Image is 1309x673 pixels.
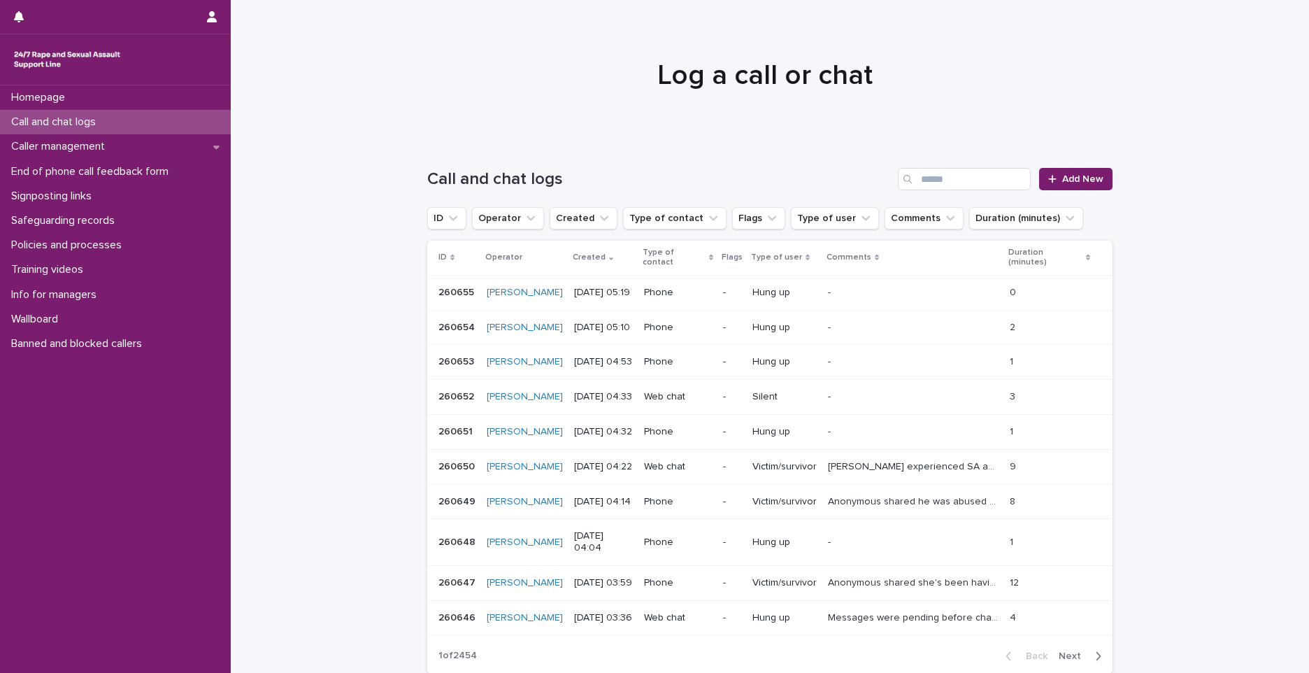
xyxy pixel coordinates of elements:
button: Type of user [791,207,879,229]
p: Phone [644,496,712,508]
tr: 260653260653 [PERSON_NAME] [DATE] 04:53Phone-Hung up-- 11 [427,345,1113,380]
p: - [828,319,834,334]
button: Type of contact [623,207,727,229]
p: Messages were pending before chat disconnected [828,609,1001,624]
p: Hung up [752,426,817,438]
button: Comments [885,207,964,229]
p: [DATE] 05:19 [574,287,633,299]
a: Add New [1039,168,1113,190]
p: Type of user [751,250,802,265]
h1: Log a call or chat [422,59,1108,92]
p: Megan experienced SA and she is struggling with nightmares. Chat ended abruptly [828,458,1001,473]
p: 260655 [438,284,477,299]
a: [PERSON_NAME] [487,496,563,508]
p: - [723,322,741,334]
p: [DATE] 04:04 [574,530,633,554]
p: Type of contact [643,245,706,271]
p: [DATE] 04:14 [574,496,633,508]
p: 260654 [438,319,478,334]
p: [DATE] 03:59 [574,577,633,589]
p: Web chat [644,461,712,473]
p: Duration (minutes) [1008,245,1082,271]
p: 260651 [438,423,475,438]
p: ID [438,250,447,265]
p: Hung up [752,287,817,299]
p: Victim/survivor [752,461,817,473]
p: 4 [1010,609,1019,624]
p: Anonymous shared she's been having lots of nightmares. Gave emotional support and explored ground... [828,574,1001,589]
p: Info for managers [6,288,108,302]
p: 260649 [438,493,478,508]
p: - [828,353,834,368]
p: 260646 [438,609,478,624]
p: Web chat [644,391,712,403]
a: [PERSON_NAME] [487,356,563,368]
p: 260653 [438,353,477,368]
p: - [723,496,741,508]
p: 9 [1010,458,1019,473]
span: Next [1059,651,1089,661]
p: - [723,426,741,438]
a: [PERSON_NAME] [487,612,563,624]
tr: 260647260647 [PERSON_NAME] [DATE] 03:59Phone-Victim/survivorAnonymous shared she's been having lo... [427,565,1113,600]
tr: 260646260646 [PERSON_NAME] [DATE] 03:36Web chat-Hung upMessages were pending before chat disconne... [427,600,1113,635]
tr: 260649260649 [PERSON_NAME] [DATE] 04:14Phone-Victim/survivorAnonymous shared he was abused as a c... [427,484,1113,519]
p: 8 [1010,493,1018,508]
p: 1 [1010,534,1016,548]
a: [PERSON_NAME] [487,537,563,548]
p: [DATE] 04:32 [574,426,633,438]
p: Hung up [752,322,817,334]
p: Operator [485,250,522,265]
p: Phone [644,537,712,548]
p: Phone [644,426,712,438]
input: Search [898,168,1031,190]
p: Phone [644,322,712,334]
p: Hung up [752,537,817,548]
p: Flags [722,250,743,265]
p: 260647 [438,574,478,589]
p: Signposting links [6,190,103,203]
p: 2 [1010,319,1018,334]
p: - [828,534,834,548]
button: Next [1053,650,1113,663]
p: [DATE] 04:53 [574,356,633,368]
img: rhQMoQhaT3yELyF149Cw [11,45,123,73]
p: End of phone call feedback form [6,165,180,178]
p: - [723,461,741,473]
p: Anonymous shared he was abused as a child and gets memories from what happened. Gave emotional su... [828,493,1001,508]
tr: 260654260654 [PERSON_NAME] [DATE] 05:10Phone-Hung up-- 22 [427,310,1113,345]
a: [PERSON_NAME] [487,577,563,589]
p: - [723,612,741,624]
p: - [723,391,741,403]
p: - [828,388,834,403]
p: 1 of 2454 [427,639,488,673]
p: Call and chat logs [6,115,107,129]
p: Victim/survivor [752,496,817,508]
p: Caller management [6,140,116,153]
tr: 260652260652 [PERSON_NAME] [DATE] 04:33Web chat-Silent-- 33 [427,380,1113,415]
p: 260650 [438,458,478,473]
tr: 260651260651 [PERSON_NAME] [DATE] 04:32Phone-Hung up-- 11 [427,414,1113,449]
tr: 260650260650 [PERSON_NAME] [DATE] 04:22Web chat-Victim/survivor[PERSON_NAME] experienced SA and s... [427,449,1113,484]
p: [DATE] 03:36 [574,612,633,624]
p: 12 [1010,574,1022,589]
p: Comments [827,250,871,265]
p: - [723,577,741,589]
a: [PERSON_NAME] [487,461,563,473]
p: - [828,423,834,438]
p: Safeguarding records [6,214,126,227]
span: Back [1017,651,1047,661]
a: [PERSON_NAME] [487,391,563,403]
p: Wallboard [6,313,69,326]
button: Duration (minutes) [969,207,1083,229]
a: [PERSON_NAME] [487,287,563,299]
p: Phone [644,577,712,589]
p: Policies and processes [6,239,133,252]
p: Silent [752,391,817,403]
span: Add New [1062,174,1103,184]
h1: Call and chat logs [427,169,892,190]
p: Banned and blocked callers [6,337,153,350]
button: Created [550,207,617,229]
button: Operator [472,207,544,229]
